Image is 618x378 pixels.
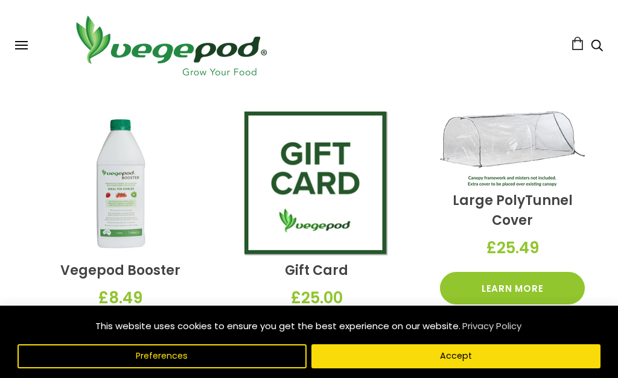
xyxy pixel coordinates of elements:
[48,280,193,316] div: £8.49
[440,272,585,304] a: Learn More
[244,280,389,316] div: £25.00
[95,320,460,332] span: This website uses cookies to ensure you get the best experience on our website.
[285,261,348,280] a: Gift Card
[48,112,193,256] img: Vegepod Booster
[65,12,276,79] img: Vegepod
[460,315,523,337] a: Privacy Policy (opens in a new tab)
[311,344,600,368] button: Accept
[453,191,573,230] a: Large PolyTunnel Cover
[440,112,585,186] img: Large PolyTunnel Cover
[18,344,307,368] button: Preferences
[60,261,180,280] a: Vegepod Booster
[244,112,389,256] img: Gift Card
[440,230,585,266] div: £25.49
[591,40,603,53] a: Search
